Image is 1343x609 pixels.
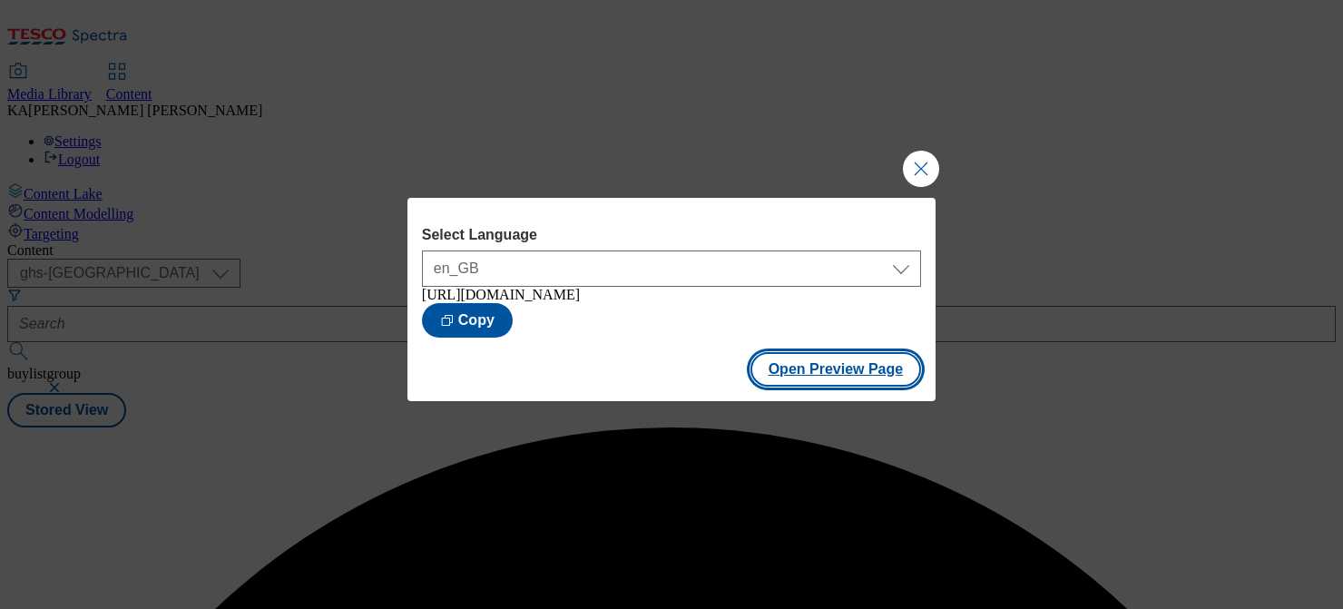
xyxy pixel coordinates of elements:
[903,151,939,187] button: Close Modal
[750,352,922,387] button: Open Preview Page
[407,198,936,401] div: Modal
[422,287,921,303] div: [URL][DOMAIN_NAME]
[422,303,513,338] button: Copy
[422,227,921,243] label: Select Language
